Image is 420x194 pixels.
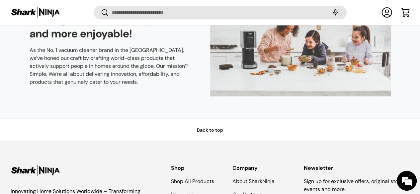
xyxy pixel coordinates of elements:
[11,6,60,19] img: Shark Ninja Philippines
[304,177,409,193] p: Sign up for exclusive offers, original stories, events and more.
[30,46,189,86] p: As the No. 1 vacuum cleaner brand in the [GEOGRAPHIC_DATA], we've honed our craft by crafting wor...
[232,177,275,184] a: About SharkNinja
[325,5,346,20] speech-search-button: Search by voice
[304,164,409,172] h2: Newsletter
[171,177,214,184] a: Shop All Products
